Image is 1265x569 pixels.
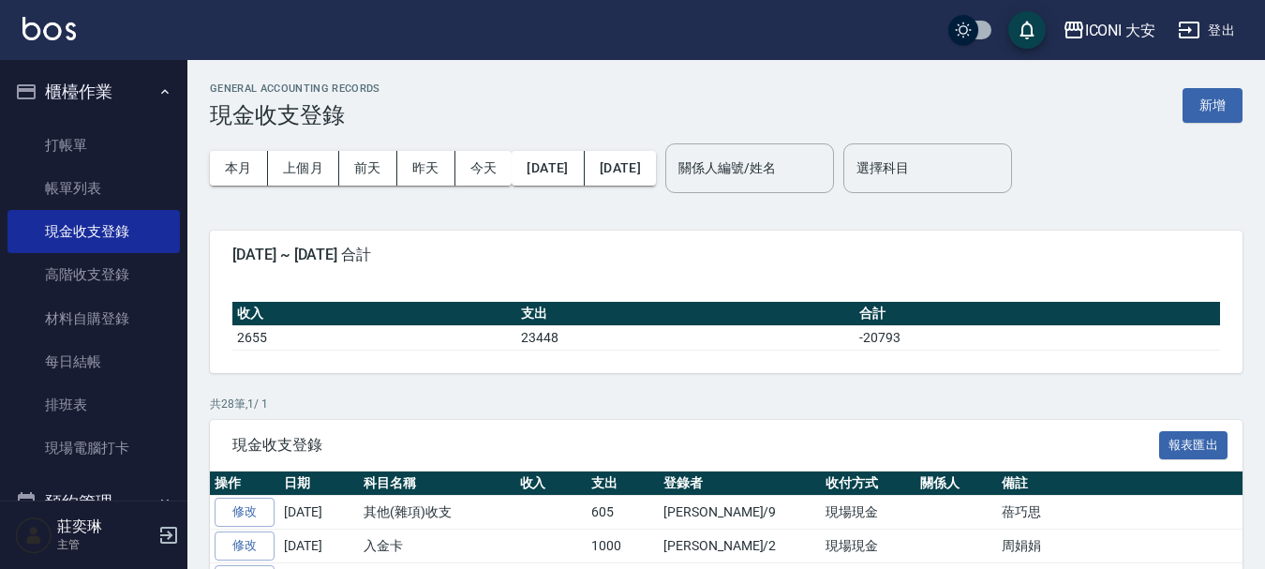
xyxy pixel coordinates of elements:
th: 日期 [279,472,359,496]
th: 關係人 [915,472,997,496]
a: 高階收支登錄 [7,253,180,296]
button: ICONI 大安 [1055,11,1164,50]
td: 2655 [232,325,516,350]
h3: 現金收支登錄 [210,102,380,128]
a: 現場電腦打卡 [7,427,180,470]
button: [DATE] [585,151,656,186]
td: [DATE] [279,530,359,563]
span: 現金收支登錄 [232,436,1159,455]
button: save [1008,11,1046,49]
h2: GENERAL ACCOUNTING RECORDS [210,82,380,95]
th: 支出 [587,472,659,496]
th: 支出 [516,302,855,326]
a: 現金收支登錄 [7,210,180,253]
img: Person [15,517,52,554]
td: [PERSON_NAME]/9 [659,496,821,530]
button: 昨天 [397,151,455,186]
a: 排班表 [7,383,180,427]
h5: 莊奕琳 [57,517,153,536]
td: 現場現金 [821,530,915,563]
p: 共 28 筆, 1 / 1 [210,396,1243,412]
p: 主管 [57,536,153,553]
td: 605 [587,496,659,530]
a: 打帳單 [7,124,180,167]
button: 新增 [1183,88,1243,123]
th: 登錄者 [659,472,821,496]
button: 今天 [455,151,513,186]
span: [DATE] ~ [DATE] 合計 [232,246,1220,264]
th: 收入 [232,302,516,326]
button: 櫃檯作業 [7,67,180,116]
th: 收付方式 [821,472,915,496]
a: 修改 [215,498,275,527]
button: 上個月 [268,151,339,186]
a: 每日結帳 [7,340,180,383]
th: 收入 [515,472,588,496]
button: [DATE] [512,151,584,186]
a: 報表匯出 [1159,435,1228,453]
td: 現場現金 [821,496,915,530]
td: 1000 [587,530,659,563]
th: 科目名稱 [359,472,515,496]
th: 合計 [855,302,1220,326]
a: 修改 [215,532,275,561]
td: 其他(雜項)收支 [359,496,515,530]
td: 入金卡 [359,530,515,563]
td: [DATE] [279,496,359,530]
td: [PERSON_NAME]/2 [659,530,821,563]
div: ICONI 大安 [1085,19,1156,42]
th: 操作 [210,472,279,496]
button: 登出 [1170,13,1243,48]
button: 本月 [210,151,268,186]
a: 帳單列表 [7,167,180,210]
a: 材料自購登錄 [7,297,180,340]
a: 新增 [1183,96,1243,113]
button: 前天 [339,151,397,186]
button: 預約管理 [7,478,180,527]
td: 23448 [516,325,855,350]
td: -20793 [855,325,1220,350]
img: Logo [22,17,76,40]
button: 報表匯出 [1159,431,1228,460]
